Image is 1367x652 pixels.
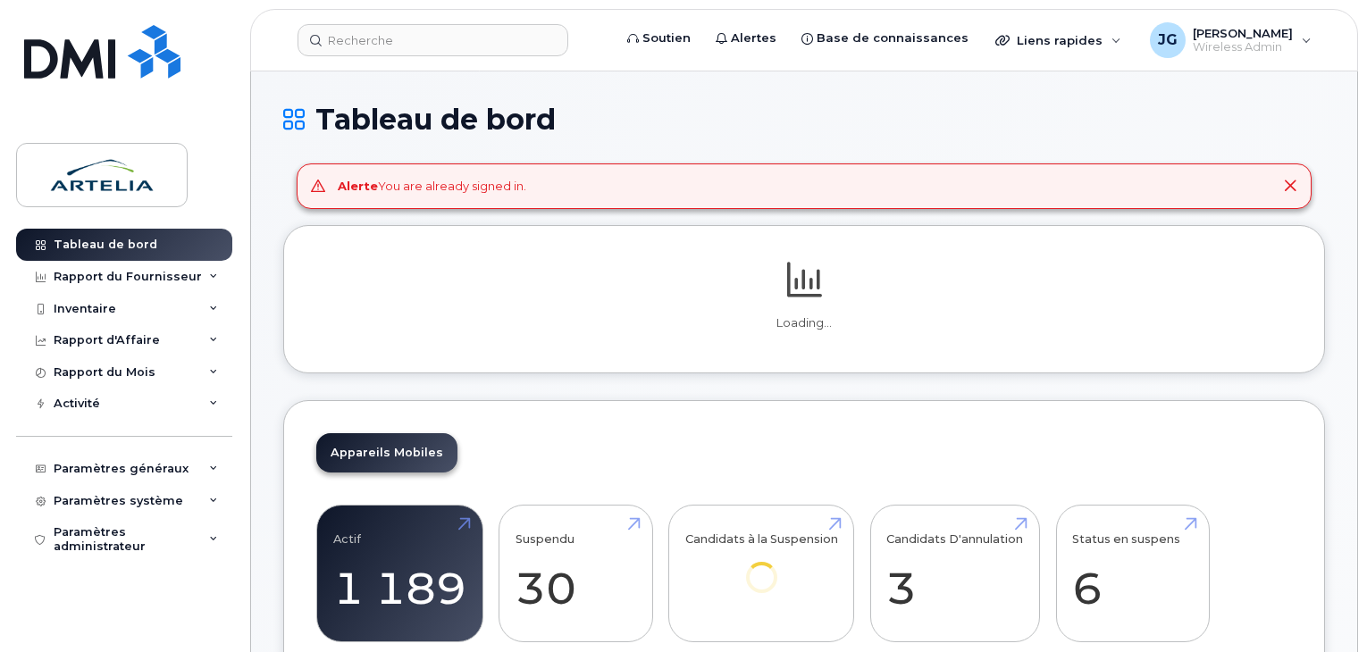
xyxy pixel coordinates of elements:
a: Candidats à la Suspension [685,514,838,617]
h1: Tableau de bord [283,104,1325,135]
a: Status en suspens 6 [1072,514,1193,632]
a: Actif 1 189 [333,514,466,632]
p: Loading... [316,315,1292,331]
div: You are already signed in. [338,178,526,195]
a: Suspendu 30 [516,514,636,632]
a: Candidats D'annulation 3 [886,514,1023,632]
strong: Alerte [338,179,378,193]
a: Appareils Mobiles [316,433,457,472]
